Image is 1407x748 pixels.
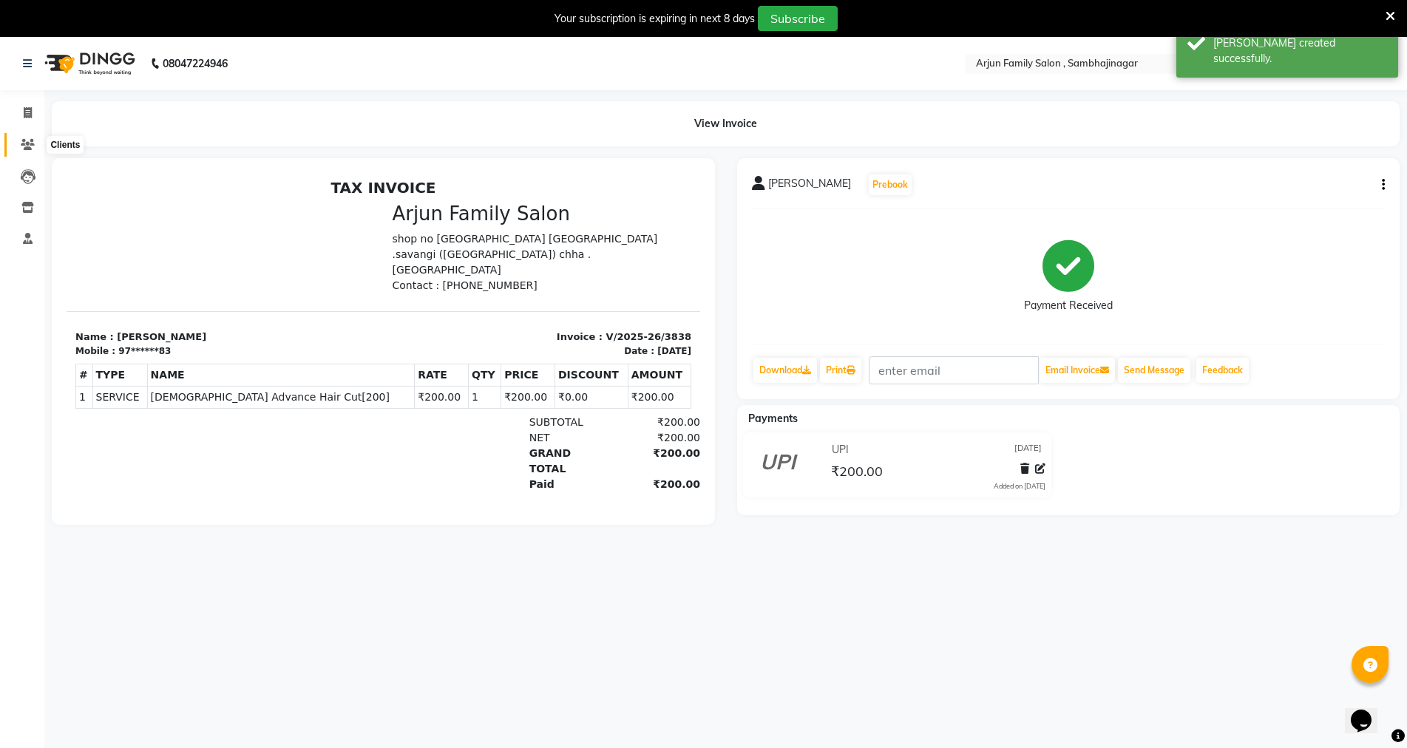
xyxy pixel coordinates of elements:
[561,191,624,213] th: AMOUNT
[47,136,84,154] div: Clients
[326,58,625,105] p: shop no [GEOGRAPHIC_DATA] [GEOGRAPHIC_DATA] .savangi ([GEOGRAPHIC_DATA]) chha . [GEOGRAPHIC_DATA]
[435,213,489,235] td: ₹200.00
[348,213,402,235] td: ₹200.00
[1014,442,1042,458] span: [DATE]
[326,157,625,171] p: Invoice : V/2025-26/3838
[557,171,588,185] div: Date :
[9,157,308,171] p: Name : [PERSON_NAME]
[489,213,562,235] td: ₹0.00
[52,101,1400,146] div: View Invoice
[820,358,861,383] a: Print
[994,481,1045,492] div: Added on [DATE]
[326,105,625,120] p: Contact : [PHONE_NUMBER]
[543,273,634,304] div: ₹200.00
[9,6,625,24] h2: TAX INVOICE
[163,43,228,84] b: 08047224946
[402,213,435,235] td: 1
[38,43,139,84] img: logo
[1118,358,1190,383] button: Send Message
[768,176,851,197] span: [PERSON_NAME]
[454,242,544,257] div: SUBTOTAL
[555,11,755,27] div: Your subscription is expiring in next 8 days
[1345,689,1392,733] iframe: chat widget
[10,191,27,213] th: #
[753,358,817,383] a: Download
[561,213,624,235] td: ₹200.00
[84,217,345,232] span: [DEMOGRAPHIC_DATA] Advance Hair Cut[200]
[10,213,27,235] td: 1
[81,191,348,213] th: NAME
[869,356,1039,384] input: enter email
[1040,358,1115,383] button: Email Invoice
[26,213,81,235] td: SERVICE
[326,30,625,52] h3: Arjun Family Salon
[543,257,634,273] div: ₹200.00
[489,191,562,213] th: DISCOUNT
[831,463,883,483] span: ₹200.00
[591,171,625,185] div: [DATE]
[1213,35,1387,67] div: Bill created successfully.
[9,171,49,185] div: Mobile :
[543,304,634,319] div: ₹200.00
[454,257,544,273] div: NET
[402,191,435,213] th: QTY
[1024,298,1113,313] div: Payment Received
[543,242,634,257] div: ₹200.00
[454,273,544,304] div: GRAND TOTAL
[348,191,402,213] th: RATE
[454,304,544,319] div: Paid
[1196,358,1249,383] a: Feedback
[748,412,798,425] span: Payments
[26,191,81,213] th: TYPE
[758,6,838,31] button: Subscribe
[832,442,849,458] span: UPI
[435,191,489,213] th: PRICE
[869,174,912,195] button: Prebook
